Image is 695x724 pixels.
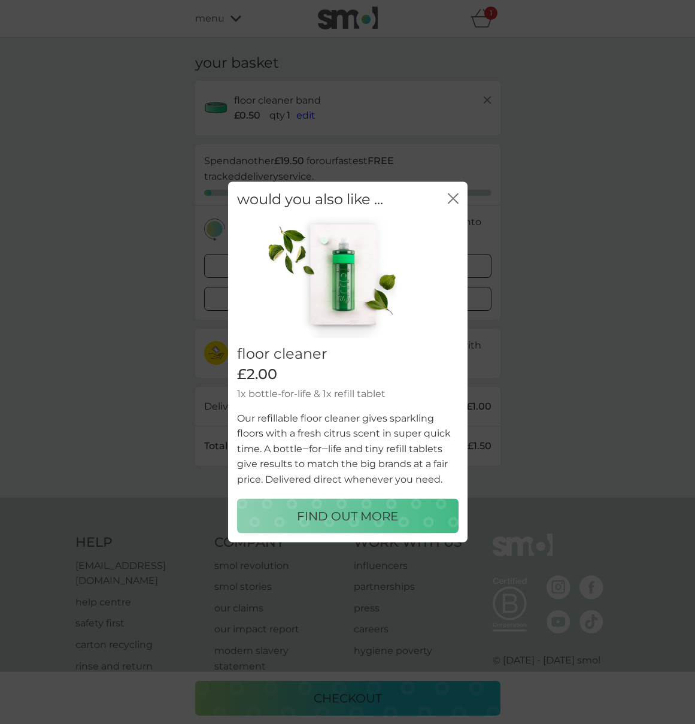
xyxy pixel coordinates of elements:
p: FIND OUT MORE [297,507,398,526]
button: FIND OUT MORE [237,499,459,534]
span: £2.00 [237,366,277,383]
h2: floor cleaner [237,346,459,363]
p: Our refillable floor cleaner gives sparkling floors with a fresh citrus scent in super quick time... [237,410,459,487]
button: close [448,193,459,205]
p: 1x bottle-for-life & 1x refill tablet [237,386,459,401]
h2: would you also like ... [237,190,383,208]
